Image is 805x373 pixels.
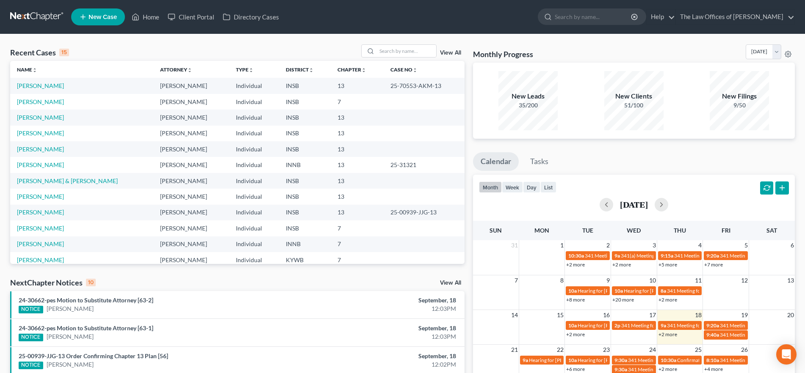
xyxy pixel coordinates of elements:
[697,240,703,250] span: 4
[316,296,456,304] div: September, 18
[331,157,384,173] td: 13
[566,331,585,337] a: +2 more
[17,129,64,137] a: [PERSON_NAME]
[153,157,229,173] td: [PERSON_NAME]
[279,205,331,220] td: INSB
[17,193,64,200] a: [PERSON_NAME]
[377,45,436,57] input: Search by name...
[17,161,64,168] a: [PERSON_NAME]
[279,252,331,268] td: KYWB
[160,66,192,73] a: Attorneyunfold_more
[279,94,331,110] td: INSB
[153,252,229,268] td: [PERSON_NAME]
[706,357,719,363] span: 8:10a
[502,181,523,193] button: week
[19,306,43,313] div: NOTICE
[614,357,627,363] span: 9:30a
[604,101,664,110] div: 51/100
[17,225,64,232] a: [PERSON_NAME]
[661,322,666,329] span: 9a
[316,352,456,360] div: September, 18
[47,304,94,313] a: [PERSON_NAME]
[523,152,556,171] a: Tasks
[229,141,279,157] td: Individual
[163,9,219,25] a: Client Portal
[279,78,331,93] td: INSB
[566,366,585,372] a: +6 more
[479,181,502,193] button: month
[279,126,331,141] td: INSB
[384,205,464,220] td: 25-00939-JJG-13
[17,98,64,105] a: [PERSON_NAME]
[647,9,675,25] a: Help
[606,240,611,250] span: 2
[331,94,384,110] td: 7
[568,252,584,259] span: 10:30a
[279,157,331,173] td: INNB
[440,280,461,286] a: View All
[127,9,163,25] a: Home
[17,256,64,263] a: [PERSON_NAME]
[704,261,723,268] a: +7 more
[722,227,730,234] span: Fri
[566,296,585,303] a: +8 more
[331,141,384,157] td: 13
[229,78,279,93] td: Individual
[614,252,620,259] span: 9a
[390,66,418,73] a: Case Nounfold_more
[187,68,192,73] i: unfold_more
[17,66,37,73] a: Nameunfold_more
[17,240,64,247] a: [PERSON_NAME]
[309,68,314,73] i: unfold_more
[720,322,796,329] span: 341 Meeting for [PERSON_NAME]
[331,236,384,252] td: 7
[229,252,279,268] td: Individual
[17,114,64,121] a: [PERSON_NAME]
[740,310,749,320] span: 19
[621,322,697,329] span: 341 Meeting for [PERSON_NAME]
[229,173,279,189] td: Individual
[498,101,558,110] div: 35/200
[153,236,229,252] td: [PERSON_NAME]
[86,279,96,286] div: 10
[19,352,168,359] a: 25-00939-JJG-13 Order Confirming Chapter 13 Plan [56]
[236,66,254,73] a: Typeunfold_more
[602,310,611,320] span: 16
[694,275,703,285] span: 11
[602,345,611,355] span: 23
[279,220,331,236] td: INSB
[337,66,366,73] a: Chapterunfold_more
[153,141,229,157] td: [PERSON_NAME]
[10,47,69,58] div: Recent Cases
[568,322,577,329] span: 10a
[652,240,657,250] span: 3
[19,296,153,304] a: 24-30662-pes Motion to Substitute Attorney [63-2]
[786,275,795,285] span: 13
[790,240,795,250] span: 6
[384,78,464,93] td: 25-70553-AKM-13
[229,220,279,236] td: Individual
[153,110,229,125] td: [PERSON_NAME]
[316,304,456,313] div: 12:03PM
[706,252,719,259] span: 9:20a
[578,288,644,294] span: Hearing for [PERSON_NAME]
[286,66,314,73] a: Districtunfold_more
[10,277,96,288] div: NextChapter Notices
[604,91,664,101] div: New Clients
[621,252,703,259] span: 341(a) Meeting for [PERSON_NAME]
[559,275,564,285] span: 8
[17,145,64,153] a: [PERSON_NAME]
[540,181,556,193] button: list
[331,252,384,268] td: 7
[153,220,229,236] td: [PERSON_NAME]
[384,157,464,173] td: 25-31321
[658,366,677,372] a: +2 more
[555,9,632,25] input: Search by name...
[331,110,384,125] td: 13
[661,288,666,294] span: 8a
[514,275,519,285] span: 7
[667,288,788,294] span: 341 Meeting for [PERSON_NAME] & [PERSON_NAME]
[17,177,118,184] a: [PERSON_NAME] & [PERSON_NAME]
[706,322,719,329] span: 9:20a
[229,189,279,204] td: Individual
